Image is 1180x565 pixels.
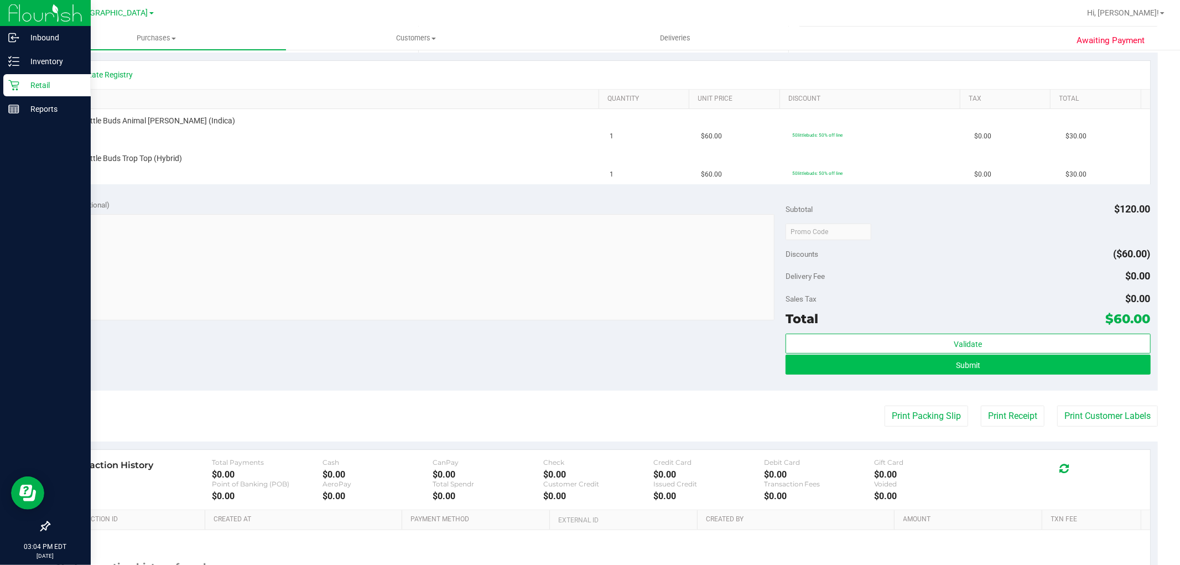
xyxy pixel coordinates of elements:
span: Deliveries [645,33,705,43]
button: Print Packing Slip [885,406,968,427]
div: $0.00 [874,469,984,480]
a: Quantity [607,95,685,103]
div: Total Payments [212,458,322,466]
span: $0.00 [974,169,991,180]
div: AeroPay [323,480,433,488]
span: $0.00 [974,131,991,142]
span: $0.00 [1126,293,1151,304]
div: Customer Credit [543,480,653,488]
a: Transaction ID [65,515,201,524]
inline-svg: Inventory [8,56,19,67]
div: Credit Card [653,458,763,466]
a: Unit Price [698,95,776,103]
div: $0.00 [653,469,763,480]
a: Payment Method [410,515,545,524]
span: $60.00 [701,169,722,180]
span: [GEOGRAPHIC_DATA] [72,8,148,18]
span: Hi, [PERSON_NAME]! [1087,8,1159,17]
div: $0.00 [323,469,433,480]
button: Submit [786,355,1150,375]
a: View State Registry [67,69,133,80]
div: $0.00 [874,491,984,501]
span: Validate [954,340,982,349]
p: 03:04 PM EDT [5,542,86,552]
a: Created By [706,515,890,524]
span: Total [786,311,818,326]
div: Total Spendr [433,480,543,488]
button: Print Customer Labels [1057,406,1158,427]
button: Print Receipt [981,406,1044,427]
span: Submit [956,361,980,370]
p: Reports [19,102,86,116]
span: Customers [287,33,545,43]
span: 50littlebuds: 50% off line [792,132,843,138]
span: FT 7g Little Buds Animal [PERSON_NAME] (Indica) [64,116,236,126]
a: Tax [969,95,1046,103]
iframe: Resource center [11,476,44,510]
span: Subtotal [786,205,813,214]
th: External ID [549,510,697,530]
div: Voided [874,480,984,488]
div: CanPay [433,458,543,466]
p: Inbound [19,31,86,44]
span: $60.00 [1106,311,1151,326]
span: Discounts [786,244,818,264]
div: $0.00 [543,469,653,480]
div: $0.00 [212,469,322,480]
div: Transaction Fees [764,480,874,488]
span: Purchases [27,33,286,43]
span: 1 [610,131,614,142]
div: Cash [323,458,433,466]
span: $0.00 [1126,270,1151,282]
a: Discount [788,95,956,103]
div: $0.00 [653,491,763,501]
input: Promo Code [786,224,871,240]
a: Purchases [27,27,286,50]
a: SKU [65,95,595,103]
span: Awaiting Payment [1077,34,1145,47]
span: ($60.00) [1114,248,1151,260]
div: $0.00 [433,469,543,480]
p: [DATE] [5,552,86,560]
a: Amount [903,515,1038,524]
span: FT 7g Little Buds Trop Top (Hybrid) [64,153,183,164]
span: Delivery Fee [786,272,825,281]
p: Inventory [19,55,86,68]
span: $30.00 [1065,169,1087,180]
inline-svg: Inbound [8,32,19,43]
span: 50littlebuds: 50% off line [792,170,843,176]
div: Check [543,458,653,466]
div: $0.00 [433,491,543,501]
div: $0.00 [212,491,322,501]
div: $0.00 [764,469,874,480]
a: Created At [214,515,398,524]
inline-svg: Retail [8,80,19,91]
div: Point of Banking (POB) [212,480,322,488]
div: $0.00 [764,491,874,501]
div: Gift Card [874,458,984,466]
span: $120.00 [1115,203,1151,215]
button: Validate [786,334,1150,354]
a: Total [1059,95,1137,103]
inline-svg: Reports [8,103,19,115]
div: $0.00 [543,491,653,501]
div: $0.00 [323,491,433,501]
span: Sales Tax [786,294,817,303]
a: Deliveries [545,27,805,50]
p: Retail [19,79,86,92]
div: Debit Card [764,458,874,466]
div: Issued Credit [653,480,763,488]
span: $30.00 [1065,131,1087,142]
span: $60.00 [701,131,722,142]
span: 1 [610,169,614,180]
a: Customers [286,27,545,50]
a: Txn Fee [1051,515,1137,524]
